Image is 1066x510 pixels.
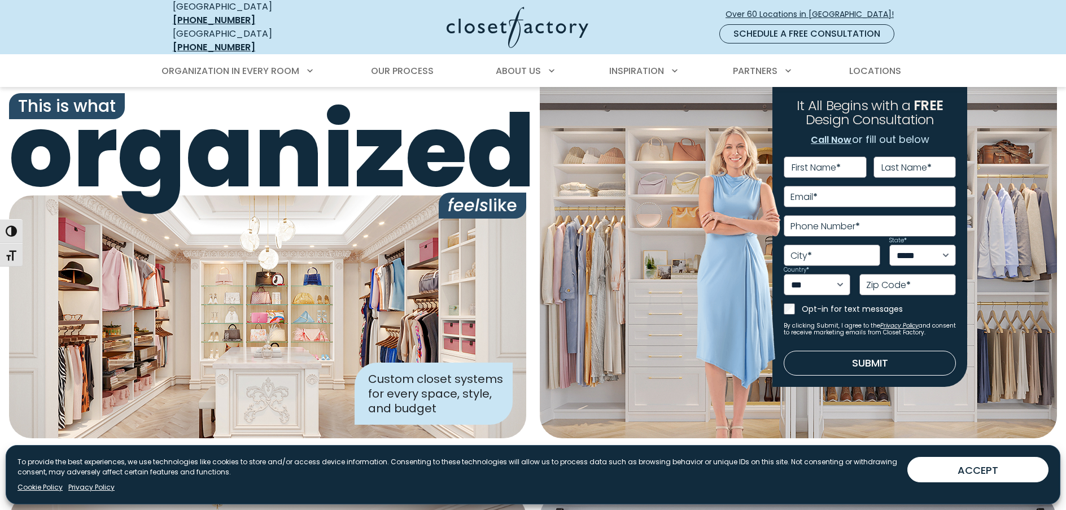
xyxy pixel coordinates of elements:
span: It All Begins with a [797,96,910,115]
label: Phone Number [790,222,860,231]
div: Custom closet systems for every space, style, and budget [355,363,513,425]
small: By clicking Submit, I agree to the and consent to receive marketing emails from Closet Factory. [784,322,956,336]
span: organized [9,101,526,202]
label: State [889,238,907,243]
a: Over 60 Locations in [GEOGRAPHIC_DATA]! [725,5,903,24]
i: feels [448,193,488,217]
span: like [439,193,526,219]
span: Our Process [371,64,434,77]
span: Organization in Every Room [161,64,299,77]
label: Opt-in for text messages [802,303,956,315]
a: Privacy Policy [880,321,919,330]
span: Design Consultation [806,111,934,129]
label: Country [784,267,809,273]
p: or fill out below [810,132,929,147]
button: Submit [784,351,956,376]
nav: Primary Menu [154,55,912,87]
span: Locations [849,64,901,77]
label: Zip Code [866,281,911,290]
a: [PHONE_NUMBER] [173,41,255,54]
a: Cookie Policy [18,482,63,492]
img: Closet Factory Logo [447,7,588,48]
label: Last Name [881,163,932,172]
a: Schedule a Free Consultation [719,24,894,43]
span: Inspiration [609,64,664,77]
div: [GEOGRAPHIC_DATA] [173,27,337,54]
a: [PHONE_NUMBER] [173,14,255,27]
span: About Us [496,64,541,77]
label: City [790,251,812,260]
button: ACCEPT [907,457,1048,482]
label: First Name [792,163,841,172]
a: Call Now [810,133,852,147]
span: Partners [733,64,777,77]
span: FREE [914,96,943,115]
span: Over 60 Locations in [GEOGRAPHIC_DATA]! [726,8,903,20]
a: Privacy Policy [68,482,115,492]
p: To provide the best experiences, we use technologies like cookies to store and/or access device i... [18,457,898,477]
img: Closet Factory designed closet [9,195,526,438]
label: Email [790,193,818,202]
